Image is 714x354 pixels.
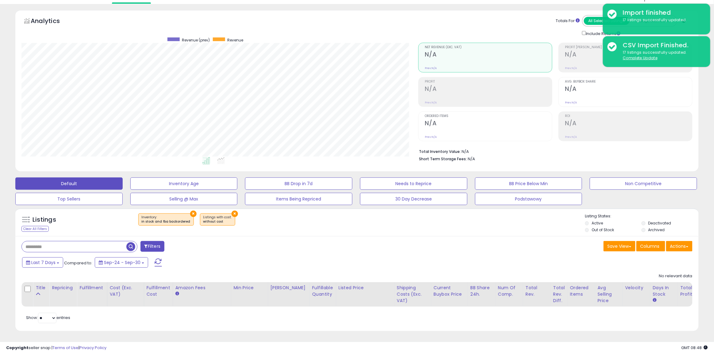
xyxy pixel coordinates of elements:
button: Save View [604,241,635,251]
div: Include Returns [578,30,628,37]
div: Avg Selling Price [598,285,620,304]
div: seller snap | | [6,345,106,351]
h2: N/A [425,120,552,128]
div: in stock and fba backordered [142,220,190,224]
a: Privacy Policy [79,345,106,351]
button: Needs to Reprice [360,177,467,190]
div: Fulfillment [79,285,104,291]
p: Listing States: [585,213,699,219]
div: Fulfillment Cost [147,285,170,298]
div: Amazon Fees [175,285,228,291]
span: Listings with cost : [203,215,232,224]
small: Prev: N/A [425,135,437,139]
button: Top Sellers [15,193,123,205]
h2: N/A [565,120,692,128]
span: Profit [PERSON_NAME] [565,46,692,49]
b: Short Term Storage Fees: [419,156,467,161]
button: × [190,211,197,217]
small: Prev: N/A [425,66,437,70]
div: 17 listings successfully updated. [618,17,706,23]
div: Days In Stock [653,285,675,298]
span: Ordered Items [425,115,552,118]
div: Repricing [52,285,74,291]
label: Out of Stock [592,227,614,232]
h2: N/A [565,51,692,59]
div: BB Share 24h. [470,285,493,298]
div: Velocity [625,285,648,291]
small: Prev: N/A [565,66,577,70]
button: Actions [666,241,693,251]
button: Filters [140,241,164,252]
button: 30 Day Decrease [360,193,467,205]
button: Non Competitive [590,177,697,190]
div: Total Profit [681,285,703,298]
small: Prev: N/A [565,135,577,139]
div: No relevant data [659,273,693,279]
span: Revenue (prev) [182,37,210,43]
button: Columns [636,241,665,251]
h2: N/A [425,85,552,94]
button: BB Drop in 7d [245,177,352,190]
span: Show: entries [26,315,70,321]
div: Total Rev. Diff. [553,285,565,304]
div: Totals For [556,18,580,24]
span: Profit [425,80,552,84]
div: Min Price [234,285,265,291]
span: Net Revenue (Exc. VAT) [425,46,552,49]
h5: Analytics [31,17,72,27]
div: Shipping Costs (Exc. VAT) [397,285,428,304]
span: Columns [640,243,660,249]
div: Num of Comp. [498,285,520,298]
label: Deactivated [648,220,671,226]
button: × [232,211,238,217]
button: All Selected Listings [584,17,630,25]
button: Podstawowy [475,193,582,205]
button: Last 7 Days [22,257,63,268]
button: Inventory Age [130,177,238,190]
a: Terms of Use [52,345,79,351]
div: Clear All Filters [21,226,49,232]
button: Default [15,177,123,190]
span: Compared to: [64,260,92,266]
span: Revenue [227,37,243,43]
button: Sep-24 - Sep-30 [95,257,148,268]
span: 2025-10-8 08:48 GMT [681,345,708,351]
small: Prev: N/A [425,101,437,104]
div: Current Buybox Price [434,285,465,298]
li: N/A [419,147,688,155]
small: Days In Stock. [653,298,657,303]
div: Total Rev. [526,285,548,298]
div: Import finished [618,8,706,17]
h5: Listings [33,216,56,224]
div: 17 listings successfully updated. [618,50,706,61]
div: Ordered Items [570,285,593,298]
span: ROI [565,115,692,118]
label: Active [592,220,603,226]
div: Fulfillable Quantity [312,285,333,298]
span: Sep-24 - Sep-30 [104,259,140,266]
button: BB Price Below Min [475,177,582,190]
b: Total Inventory Value: [419,149,461,154]
u: Complete Update [623,55,658,60]
h2: N/A [425,51,552,59]
small: Amazon Fees. [175,291,179,297]
div: Cost (Exc. VAT) [110,285,141,298]
div: [PERSON_NAME] [271,285,307,291]
div: Listed Price [339,285,392,291]
button: Items Being Repriced [245,193,352,205]
h2: N/A [565,85,692,94]
button: Selling @ Max [130,193,238,205]
span: N/A [468,156,475,162]
span: Inventory : [142,215,190,224]
span: Last 7 Days [31,259,56,266]
div: CSV Import Finished. [618,41,706,50]
span: Avg. Buybox Share [565,80,692,84]
div: without cost [203,220,232,224]
label: Archived [648,227,665,232]
small: Prev: N/A [565,101,577,104]
div: Title [36,285,47,291]
strong: Copyright [6,345,29,351]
